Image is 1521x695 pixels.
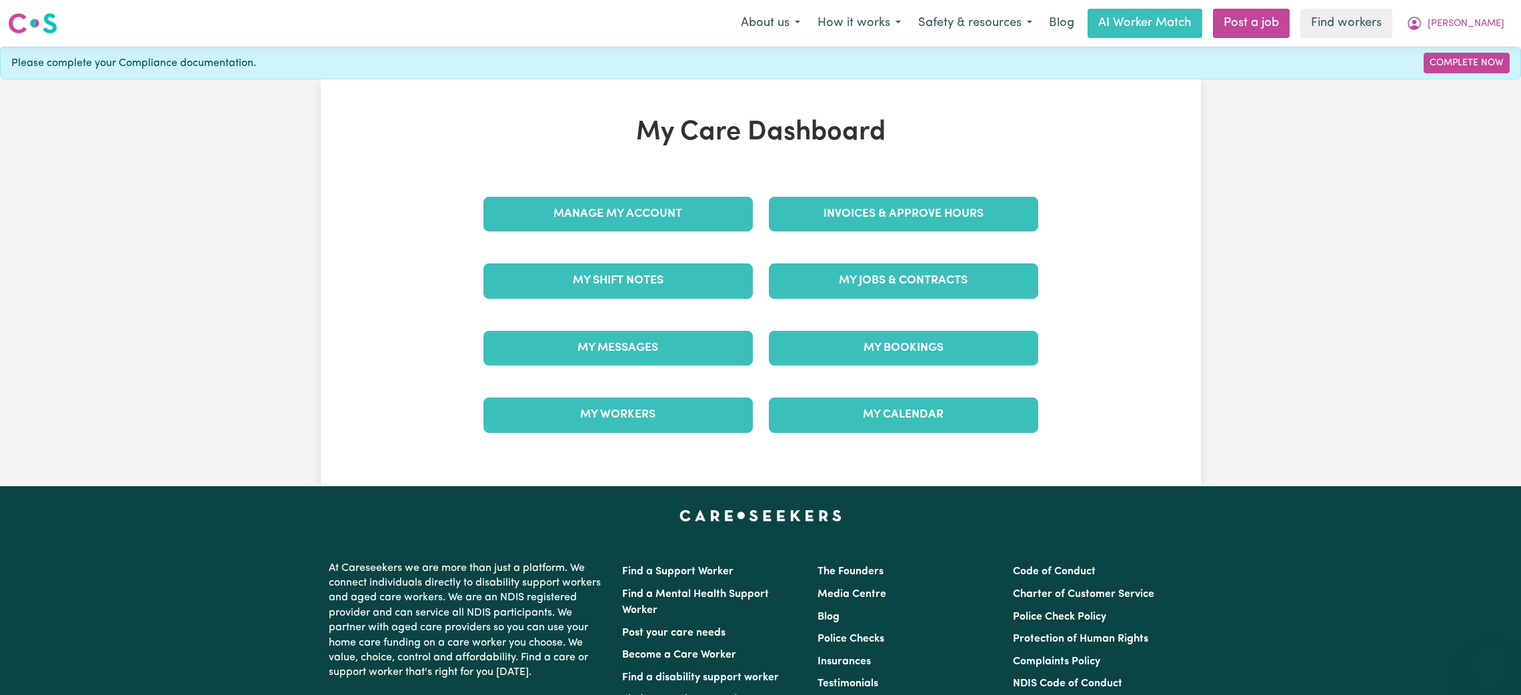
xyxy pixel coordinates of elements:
button: Safety & resources [910,9,1041,37]
button: About us [732,9,809,37]
img: Careseekers logo [8,11,57,35]
a: Invoices & Approve Hours [769,197,1038,231]
a: Complete Now [1424,53,1510,73]
a: Blog [818,612,840,622]
p: At Careseekers we are more than just a platform. We connect individuals directly to disability su... [329,556,606,686]
a: My Calendar [769,398,1038,432]
span: [PERSON_NAME] [1428,17,1504,31]
a: Find a Mental Health Support Worker [622,589,769,616]
button: How it works [809,9,910,37]
a: Protection of Human Rights [1013,634,1148,644]
button: My Account [1398,9,1513,37]
a: Find a Support Worker [622,566,733,577]
a: AI Worker Match [1088,9,1202,38]
a: Careseekers logo [8,8,57,39]
a: Careseekers home page [679,510,842,521]
a: My Shift Notes [483,263,753,298]
a: The Founders [818,566,884,577]
iframe: Button to launch messaging window, conversation in progress [1468,642,1510,684]
a: My Messages [483,331,753,366]
a: NDIS Code of Conduct [1013,678,1122,689]
a: Find a disability support worker [622,672,779,683]
a: Testimonials [818,678,878,689]
a: Find workers [1300,9,1392,38]
a: Manage My Account [483,197,753,231]
a: My Workers [483,398,753,432]
h1: My Care Dashboard [475,117,1046,149]
a: Code of Conduct [1013,566,1096,577]
a: My Jobs & Contracts [769,263,1038,298]
a: Insurances [818,656,871,667]
a: Police Checks [818,634,884,644]
a: Become a Care Worker [622,650,736,660]
a: My Bookings [769,331,1038,366]
a: Post your care needs [622,628,725,638]
a: Police Check Policy [1013,612,1106,622]
span: Please complete your Compliance documentation. [11,55,256,71]
a: Post a job [1213,9,1290,38]
a: Charter of Customer Service [1013,589,1154,600]
a: Complaints Policy [1013,656,1100,667]
a: Blog [1041,9,1082,38]
a: Media Centre [818,589,886,600]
